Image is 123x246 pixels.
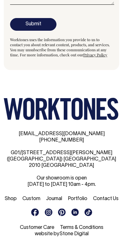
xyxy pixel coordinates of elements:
[60,232,89,236] a: Stone Digital
[20,225,54,230] a: Customer Care
[93,197,119,201] a: Contact Us
[4,231,119,237] li: website by
[10,18,56,31] button: Submit
[83,52,107,57] a: Privacy Policy
[60,225,103,230] a: Terms & Conditions
[4,175,119,188] div: Our showroom is open [DATE] to [DATE] 10am - 4pm.
[68,197,87,201] a: Portfolio
[5,197,17,201] a: Shop
[46,197,62,201] a: Journal
[22,197,40,201] a: Custom
[10,37,113,57] div: Worktones uses the information you provide to us to contact you about relevant content, products,...
[4,150,119,169] div: G01/[STREET_ADDRESS][PERSON_NAME] ([GEOGRAPHIC_DATA]) [GEOGRAPHIC_DATA] 2010 [GEOGRAPHIC_DATA]
[19,132,105,136] a: [EMAIL_ADDRESS][DOMAIN_NAME]
[39,138,84,142] a: [PHONE_NUMBER]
